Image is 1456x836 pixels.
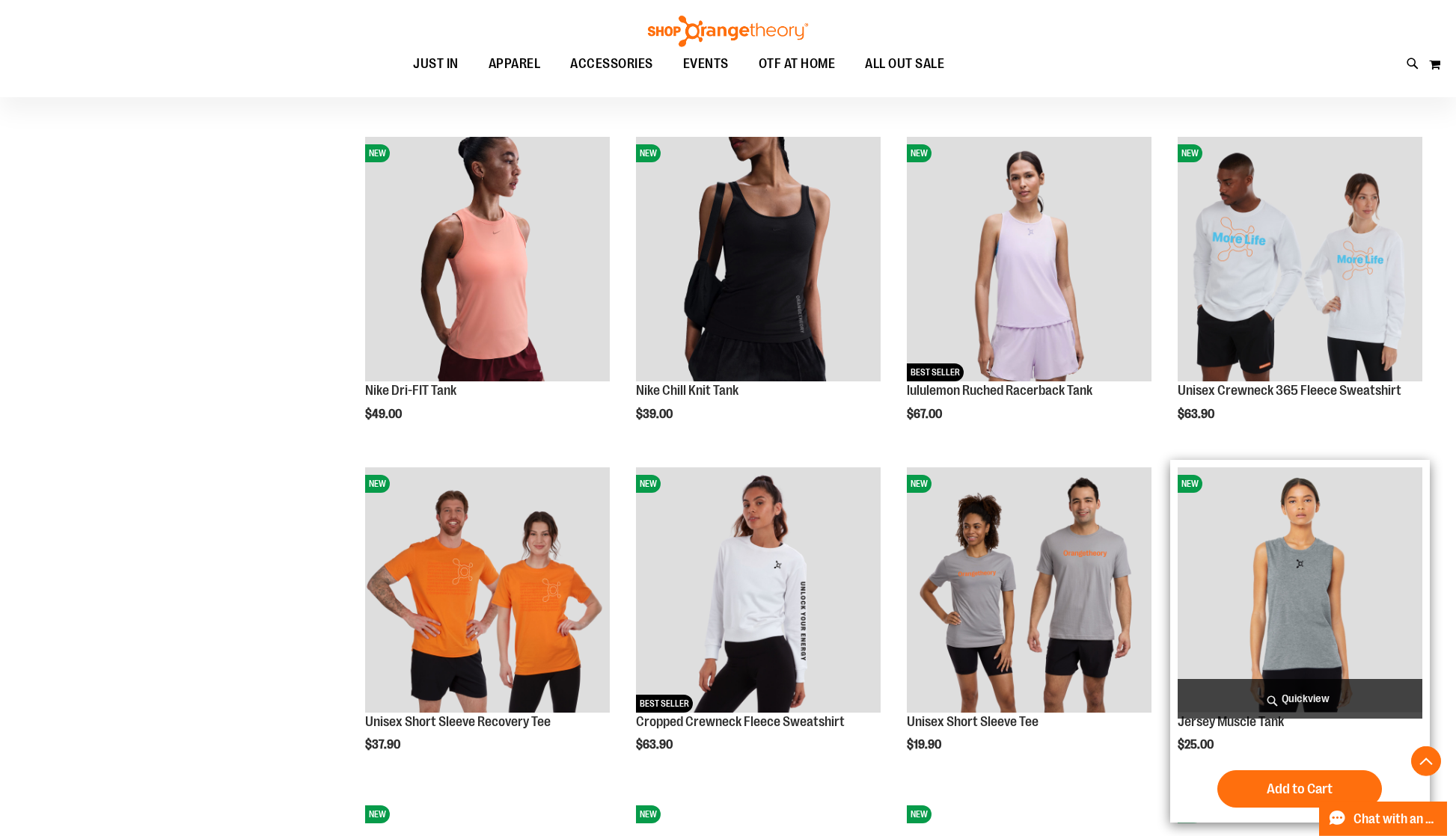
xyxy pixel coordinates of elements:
[358,460,617,790] div: product
[358,129,617,459] div: product
[865,47,944,81] span: ALL OUT SALE
[1178,467,1422,712] img: Jersey Muscle Tank
[1217,770,1382,808] button: Add to Cart
[907,144,932,162] span: NEW
[907,137,1151,381] img: lululemon Ruched Racerback Tank
[907,475,932,493] span: NEW
[1178,738,1216,752] span: $25.00
[646,16,810,47] img: Shop Orangetheory
[1267,781,1333,797] span: Add to Cart
[907,363,964,381] span: BEST SELLER
[1170,460,1430,823] div: product
[759,47,836,81] span: OTF AT HOME
[636,738,675,752] span: $63.90
[570,47,653,81] span: ACCESSORIES
[365,383,456,398] a: Nike Dri-FIT Tank
[365,738,403,752] span: $37.90
[1178,383,1401,398] a: Unisex Crewneck 365 Fleece Sweatshirt
[1319,802,1448,836] button: Chat with an Expert
[365,137,610,381] img: Nike Dri-FIT Tank
[1411,746,1441,776] button: Back To Top
[636,137,881,381] img: Nike Chill Knit Tank
[907,738,943,752] span: $19.90
[636,144,661,162] span: NEW
[683,47,729,81] span: EVENTS
[1178,679,1422,719] a: Quickview
[636,805,661,823] span: NEW
[907,805,932,823] span: NEW
[636,475,661,493] span: NEW
[628,129,888,459] div: product
[1178,408,1217,421] span: $63.90
[1353,812,1438,826] span: Chat with an Expert
[1178,467,1422,714] a: Jersey Muscle TankNEW
[636,467,881,714] a: Cropped Crewneck Fleece SweatshirtNEWBEST SELLER
[1178,475,1202,493] span: NEW
[365,475,390,493] span: NEW
[365,714,551,729] a: Unisex Short Sleeve Recovery Tee
[413,47,459,81] span: JUST IN
[907,467,1151,714] a: Unisex Short Sleeve TeeNEW
[907,408,944,421] span: $67.00
[1170,129,1430,459] div: product
[1178,137,1422,384] a: Unisex Crewneck 365 Fleece SweatshirtNEW
[365,805,390,823] span: NEW
[365,467,610,712] img: Unisex Short Sleeve Recovery Tee
[907,137,1151,384] a: lululemon Ruched Racerback TankNEWBEST SELLER
[1178,144,1202,162] span: NEW
[899,129,1159,459] div: product
[636,467,881,712] img: Cropped Crewneck Fleece Sweatshirt
[907,383,1092,398] a: lululemon Ruched Racerback Tank
[899,460,1159,790] div: product
[636,408,675,421] span: $39.00
[907,714,1039,729] a: Unisex Short Sleeve Tee
[1178,714,1284,729] a: Jersey Muscle Tank
[1178,137,1422,381] img: Unisex Crewneck 365 Fleece Sweatshirt
[365,144,390,162] span: NEW
[636,137,881,384] a: Nike Chill Knit TankNEW
[365,467,610,714] a: Unisex Short Sleeve Recovery TeeNEW
[907,467,1151,712] img: Unisex Short Sleeve Tee
[628,460,888,790] div: product
[365,408,404,421] span: $49.00
[636,695,693,713] span: BEST SELLER
[636,714,845,729] a: Cropped Crewneck Fleece Sweatshirt
[636,383,738,398] a: Nike Chill Knit Tank
[365,137,610,384] a: Nike Dri-FIT TankNEW
[489,47,541,81] span: APPAREL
